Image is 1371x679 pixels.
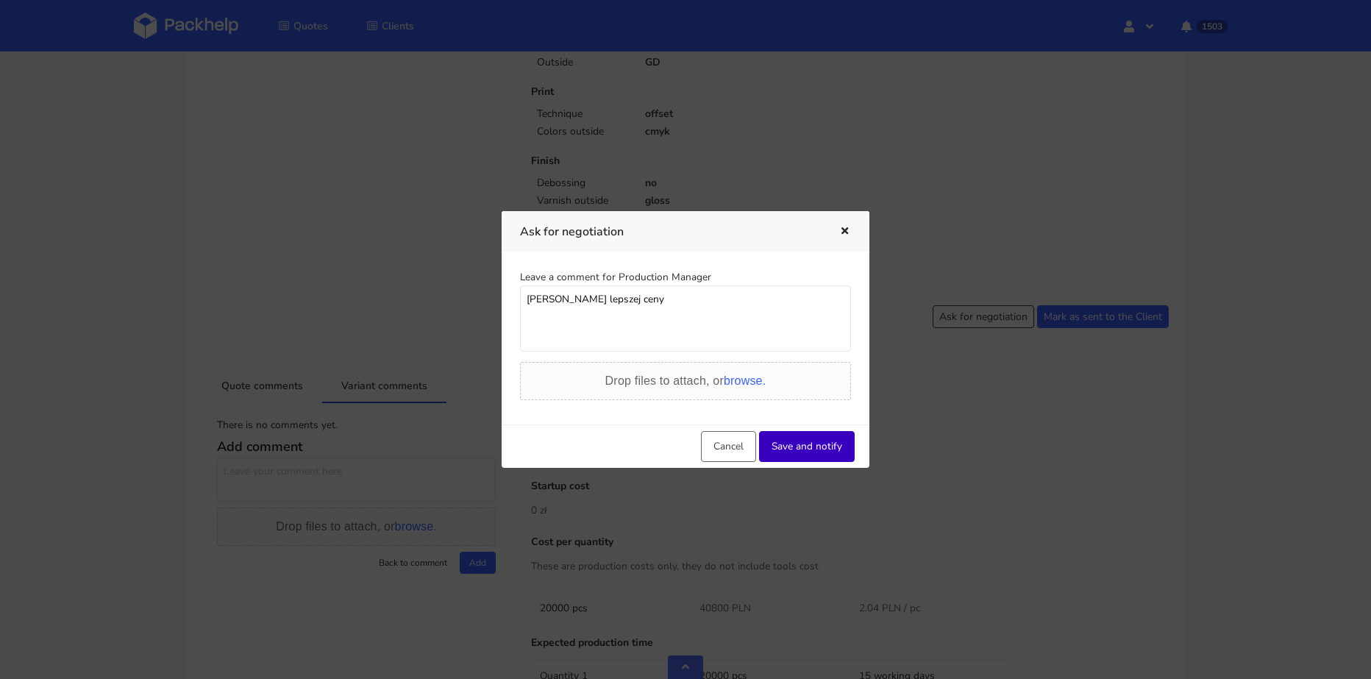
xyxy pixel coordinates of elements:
[759,431,855,462] button: Save and notify
[520,221,817,242] h3: Ask for negotiation
[520,270,851,285] div: Leave a comment for Production Manager
[701,431,756,462] button: Cancel
[605,374,766,387] span: Drop files to attach, or
[724,374,766,387] span: browse.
